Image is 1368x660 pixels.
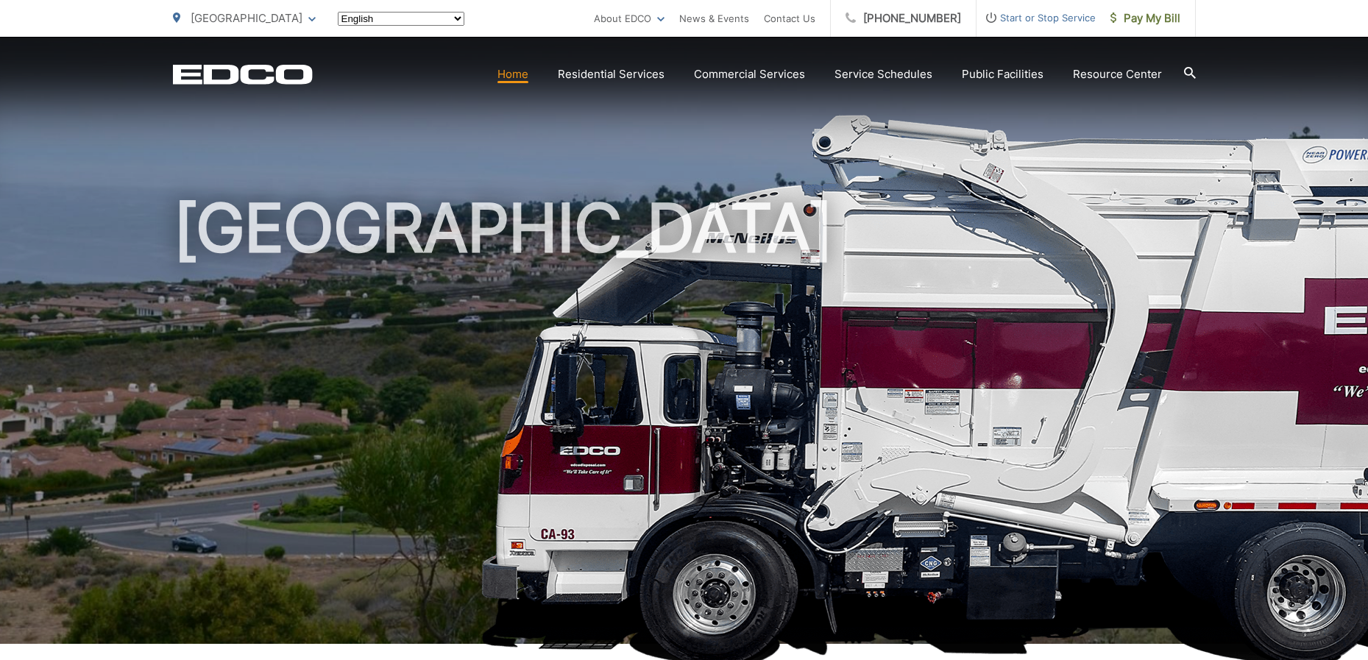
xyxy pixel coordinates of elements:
a: Service Schedules [834,65,932,83]
h1: [GEOGRAPHIC_DATA] [173,191,1196,657]
span: Pay My Bill [1110,10,1180,27]
a: Home [497,65,528,83]
select: Select a language [338,12,464,26]
a: Residential Services [558,65,664,83]
a: About EDCO [594,10,664,27]
a: EDCD logo. Return to the homepage. [173,64,313,85]
span: [GEOGRAPHIC_DATA] [191,11,302,25]
a: News & Events [679,10,749,27]
a: Commercial Services [694,65,805,83]
a: Contact Us [764,10,815,27]
a: Resource Center [1073,65,1162,83]
a: Public Facilities [962,65,1043,83]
